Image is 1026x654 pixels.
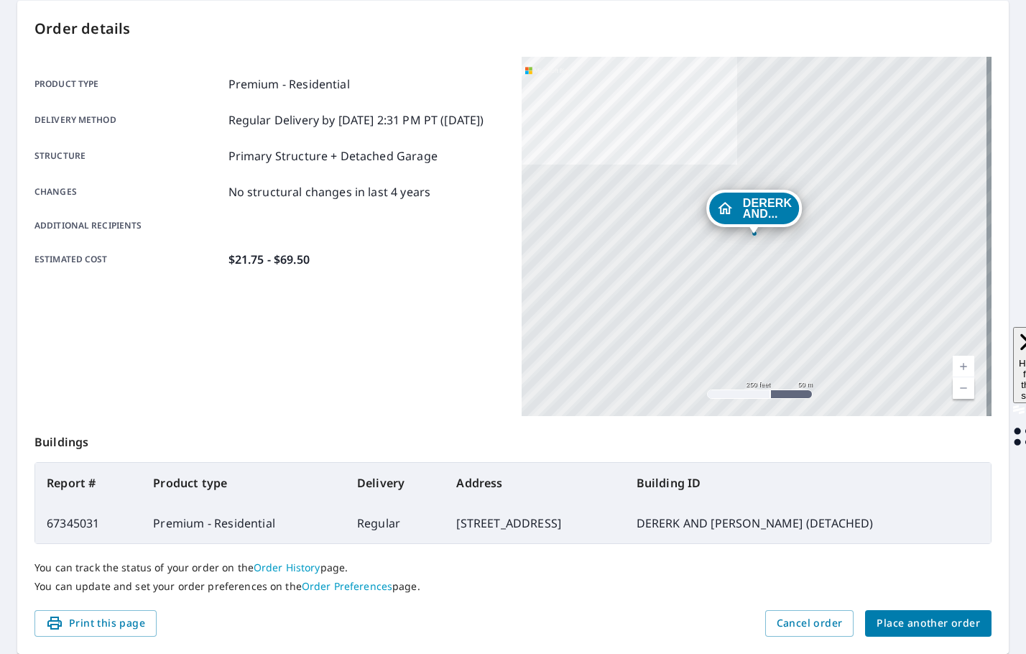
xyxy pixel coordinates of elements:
a: Order History [254,561,320,574]
p: Changes [34,183,223,201]
p: Primary Structure + Detached Garage [228,147,438,165]
p: Regular Delivery by [DATE] 2:31 PM PT ([DATE]) [228,111,484,129]
td: [STREET_ADDRESS] [445,503,624,543]
p: You can track the status of your order on the page. [34,561,992,574]
span: DERERK AND... [743,198,792,219]
a: Current Level 17, Zoom Out [953,377,974,399]
p: Delivery method [34,111,223,129]
p: $21.75 - $69.50 [228,251,310,268]
td: Premium - Residential [142,503,346,543]
p: No structural changes in last 4 years [228,183,431,201]
p: Additional recipients [34,219,223,232]
p: You can update and set your order preferences on the page. [34,580,992,593]
button: Print this page [34,610,157,637]
th: Delivery [346,463,445,503]
p: Premium - Residential [228,75,350,93]
button: Cancel order [765,610,854,637]
td: Regular [346,503,445,543]
td: 67345031 [35,503,142,543]
button: Place another order [865,610,992,637]
th: Report # [35,463,142,503]
th: Product type [142,463,346,503]
p: Order details [34,18,992,40]
p: Structure [34,147,223,165]
th: Building ID [625,463,991,503]
a: Current Level 17, Zoom In [953,356,974,377]
div: Dropped pin, building DERERK AND DIANA BURNY (DETACHED), Residential property, 284 W Clarkston Rd... [706,190,803,234]
span: Cancel order [777,614,843,632]
p: Product type [34,75,223,93]
p: Buildings [34,416,992,462]
a: Order Preferences [302,579,392,593]
span: Place another order [877,614,980,632]
th: Address [445,463,624,503]
td: DERERK AND [PERSON_NAME] (DETACHED) [625,503,991,543]
span: Print this page [46,614,145,632]
p: Estimated cost [34,251,223,268]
